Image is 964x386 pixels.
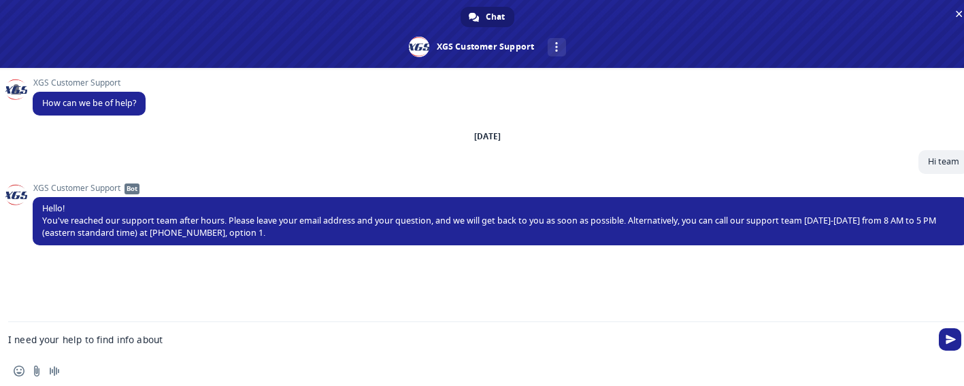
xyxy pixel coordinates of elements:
span: Hello! You've reached our support team after hours. Please leave your email address and your ques... [42,203,936,239]
span: Audio message [49,366,60,376]
span: Bot [124,183,139,194]
span: Chat [486,7,505,27]
span: Hi team [928,156,959,167]
span: Insert an emoji [14,366,24,376]
span: XGS Customer Support [33,78,146,88]
a: Chat [461,7,514,27]
span: Send a file [31,366,42,376]
textarea: Compose your message... [8,322,933,356]
span: How can we be of help? [42,97,136,109]
span: Send [939,328,961,351]
div: [DATE] [474,133,501,141]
